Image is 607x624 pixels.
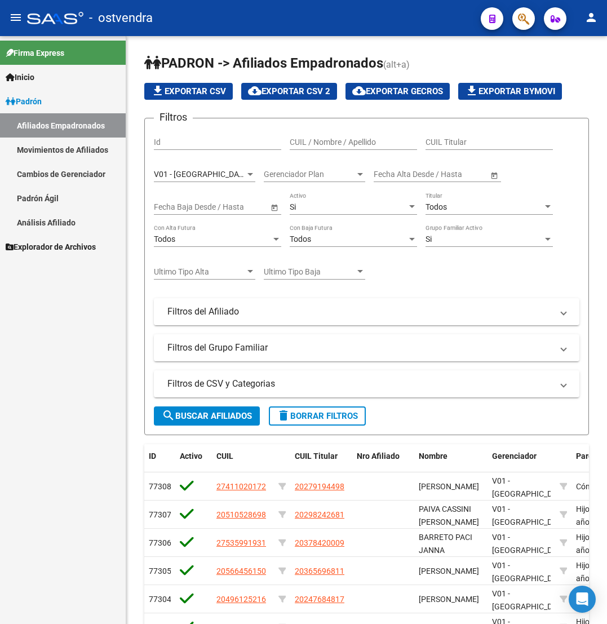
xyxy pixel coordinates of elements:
span: Si [290,202,296,211]
div: Open Intercom Messenger [569,586,596,613]
mat-icon: search [162,409,175,422]
button: Exportar GECROS [345,83,450,100]
span: 77305 [149,567,171,576]
span: V01 - [GEOGRAPHIC_DATA] [492,476,568,498]
span: Firma Express [6,47,64,59]
span: Ultimo Tipo Alta [154,267,245,277]
span: Hijo < 21 años [576,561,606,583]
span: 20365696811 [295,567,344,576]
mat-expansion-panel-header: Filtros de CSV y Categorias [154,370,579,397]
span: 20378420009 [295,538,344,547]
span: Activo [180,452,202,461]
button: Borrar Filtros [269,406,366,426]
mat-icon: delete [277,409,290,422]
span: 20298242681 [295,510,344,519]
mat-panel-title: Filtros de CSV y Categorias [167,378,552,390]
span: Padrón [6,95,42,108]
datatable-header-cell: ID [144,444,175,481]
span: PADRON -> Afiliados Empadronados [144,55,383,71]
span: 77307 [149,510,171,519]
input: Fecha fin [205,202,260,212]
span: Si [426,234,432,244]
span: Cónyuge [576,482,607,491]
span: Nombre [419,452,448,461]
button: Buscar Afiliados [154,406,260,426]
span: Inicio [6,71,34,83]
span: - ostvendra [89,6,153,30]
span: Gerenciador [492,452,537,461]
span: 77308 [149,482,171,491]
datatable-header-cell: Gerenciador [488,444,555,481]
span: V01 - [GEOGRAPHIC_DATA] [492,561,568,583]
span: Exportar CSV [151,86,226,96]
mat-panel-title: Filtros del Afiliado [167,306,552,318]
mat-icon: person [584,11,598,24]
span: 20279194498 [295,482,344,491]
span: [PERSON_NAME] [419,595,479,604]
datatable-header-cell: CUIL Titular [290,444,352,481]
span: PAIVA CASSINI [PERSON_NAME] [419,504,479,526]
span: V01 - [GEOGRAPHIC_DATA] [492,533,568,555]
span: V01 - [GEOGRAPHIC_DATA] [492,504,568,526]
span: Nro Afiliado [357,452,400,461]
datatable-header-cell: CUIL [212,444,274,481]
mat-expansion-panel-header: Filtros del Grupo Familiar [154,334,579,361]
datatable-header-cell: Nombre [414,444,488,481]
span: 27535991931 [216,538,266,547]
span: Borrar Filtros [277,411,358,421]
datatable-header-cell: Nro Afiliado [352,444,414,481]
span: Todos [426,202,447,211]
span: 20566456150 [216,567,266,576]
input: Fecha inicio [154,202,195,212]
mat-icon: cloud_download [352,84,366,98]
button: Exportar CSV [144,83,233,100]
button: Open calendar [268,201,280,213]
mat-icon: cloud_download [248,84,262,98]
span: V01 - [GEOGRAPHIC_DATA] [154,170,250,179]
mat-icon: file_download [465,84,478,98]
span: Hijo < 21 años [576,533,606,555]
span: CUIL [216,452,233,461]
span: V01 - [GEOGRAPHIC_DATA] [492,589,568,611]
span: Buscar Afiliados [162,411,252,421]
span: [PERSON_NAME] [419,482,479,491]
mat-icon: menu [9,11,23,24]
span: Exportar CSV 2 [248,86,330,96]
span: (alt+a) [383,59,410,70]
span: 77306 [149,538,171,547]
button: Exportar Bymovi [458,83,562,100]
mat-icon: file_download [151,84,165,98]
input: Fecha inicio [374,170,415,179]
span: 77304 [149,595,171,604]
span: 20247684817 [295,595,344,604]
span: Exportar GECROS [352,86,443,96]
span: CUIL Titular [295,452,338,461]
span: ID [149,452,156,461]
h3: Filtros [154,109,193,125]
span: Todos [290,234,311,244]
button: Exportar CSV 2 [241,83,337,100]
datatable-header-cell: Activo [175,444,212,481]
span: Hijo < 21 años [576,504,606,526]
span: Ultimo Tipo Baja [264,267,355,277]
span: Gerenciador Plan [264,170,355,179]
span: [PERSON_NAME] [419,567,479,576]
span: 20496125216 [216,595,266,604]
mat-expansion-panel-header: Filtros del Afiliado [154,298,579,325]
span: Explorador de Archivos [6,241,96,253]
button: Open calendar [488,169,500,181]
mat-panel-title: Filtros del Grupo Familiar [167,342,552,354]
span: 27411020172 [216,482,266,491]
input: Fecha fin [424,170,480,179]
span: 20510528698 [216,510,266,519]
span: Todos [154,234,175,244]
span: BARRETO PACI JANNA [419,533,472,555]
span: Exportar Bymovi [465,86,555,96]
